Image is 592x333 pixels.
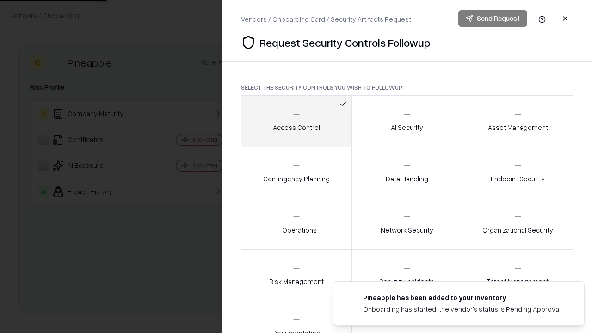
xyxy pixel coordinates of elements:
[241,147,352,198] button: Contingency Planning
[462,249,573,301] button: Threat Management
[345,293,356,304] img: pineappleenergy.com
[263,174,330,184] p: Contingency Planning
[391,123,423,132] p: AI Security
[276,225,317,235] p: IT Operations
[363,293,562,302] div: Pineapple has been added to your inventory
[351,198,463,250] button: Network Security
[462,95,573,147] button: Asset Management
[482,225,553,235] p: Organizational Security
[379,277,434,286] p: Security Incidents
[241,14,411,24] div: Vendors / Onboarding Card / Security Artifacts Request
[241,198,352,250] button: IT Operations
[351,95,463,147] button: AI Security
[381,225,433,235] p: Network Security
[351,147,463,198] button: Data Handling
[241,249,352,301] button: Risk Management
[363,304,562,314] div: Onboarding has started, the vendor's status is Pending Approval.
[386,174,428,184] p: Data Handling
[488,123,548,132] p: Asset Management
[491,174,545,184] p: Endpoint Security
[241,95,352,147] button: Access Control
[462,147,573,198] button: Endpoint Security
[487,277,549,286] p: Threat Management
[241,84,573,92] p: Select the security controls you wish to followup:
[273,123,320,132] p: Access Control
[462,198,573,250] button: Organizational Security
[269,277,324,286] p: Risk Management
[351,249,463,301] button: Security Incidents
[259,35,430,50] p: Request Security Controls Followup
